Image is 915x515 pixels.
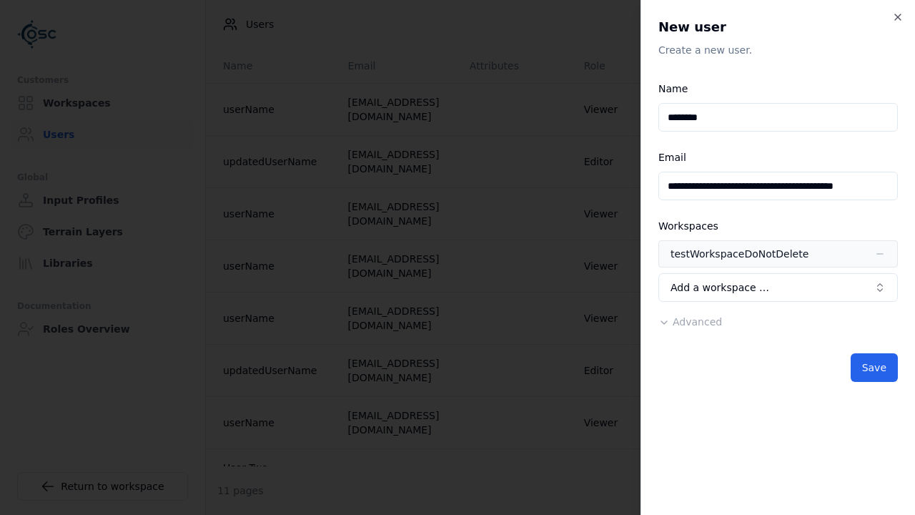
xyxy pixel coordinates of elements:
[658,43,898,57] p: Create a new user.
[658,83,688,94] label: Name
[671,247,808,261] div: testWorkspaceDoNotDelete
[851,353,898,382] button: Save
[671,280,769,295] span: Add a workspace …
[658,152,686,163] label: Email
[658,315,722,329] button: Advanced
[658,220,718,232] label: Workspaces
[658,17,898,37] h2: New user
[673,316,722,328] span: Advanced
